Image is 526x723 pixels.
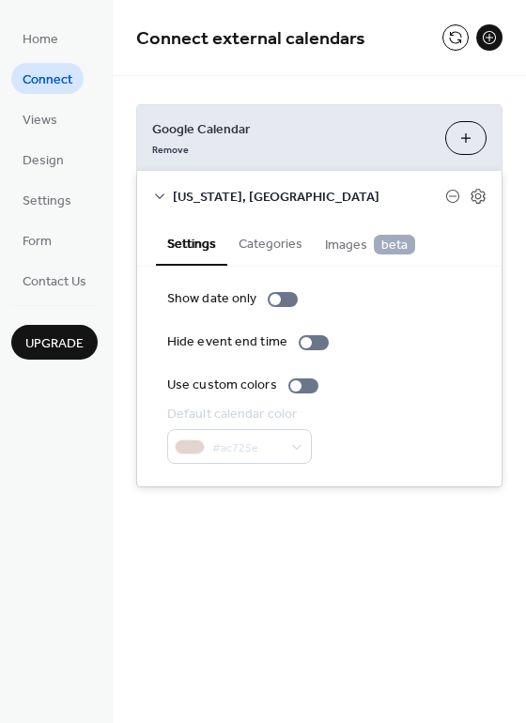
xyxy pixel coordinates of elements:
span: Contact Us [23,272,86,292]
span: beta [374,235,415,254]
a: Connect [11,63,84,94]
a: Design [11,144,75,175]
span: Upgrade [25,334,84,354]
span: Home [23,30,58,50]
span: Google Calendar [152,120,430,140]
span: Design [23,151,64,171]
span: Settings [23,192,71,211]
div: Show date only [167,289,256,309]
button: Upgrade [11,325,98,360]
span: [US_STATE], [GEOGRAPHIC_DATA] [173,188,445,208]
div: Use custom colors [167,376,277,395]
span: Form [23,232,52,252]
a: Home [11,23,70,54]
div: Default calendar color [167,405,308,424]
span: Connect external calendars [136,21,365,57]
button: Categories [227,221,314,264]
button: Images beta [314,221,426,265]
div: Hide event end time [167,332,287,352]
button: Settings [156,221,227,266]
span: Connect [23,70,72,90]
a: Settings [11,184,83,215]
a: Views [11,103,69,134]
a: Form [11,224,63,255]
span: Views [23,111,57,131]
a: Contact Us [11,265,98,296]
span: Remove [152,144,189,157]
span: Images [325,235,415,255]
